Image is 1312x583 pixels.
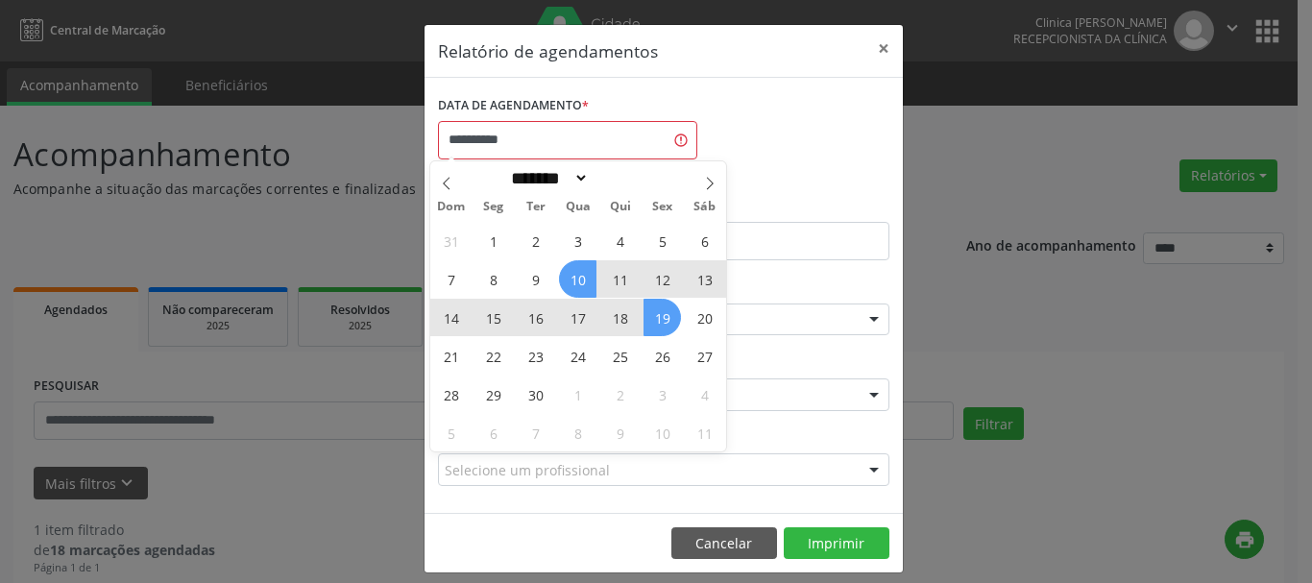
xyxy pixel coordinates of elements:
label: ATÉ [668,192,889,222]
span: Outubro 11, 2025 [686,414,723,451]
span: Setembro 28, 2025 [432,376,470,413]
span: Setembro 18, 2025 [601,299,639,336]
span: Setembro 10, 2025 [559,260,596,298]
span: Dom [430,201,473,213]
span: Setembro 15, 2025 [474,299,512,336]
span: Setembro 19, 2025 [644,299,681,336]
span: Outubro 10, 2025 [644,414,681,451]
button: Imprimir [784,527,889,560]
span: Outubro 8, 2025 [559,414,596,451]
span: Outubro 1, 2025 [559,376,596,413]
span: Setembro 25, 2025 [601,337,639,375]
span: Setembro 1, 2025 [474,222,512,259]
span: Outubro 9, 2025 [601,414,639,451]
span: Setembro 2, 2025 [517,222,554,259]
span: Qui [599,201,642,213]
select: Month [504,168,589,188]
span: Setembro 3, 2025 [559,222,596,259]
span: Setembro 9, 2025 [517,260,554,298]
span: Seg [473,201,515,213]
span: Outubro 5, 2025 [432,414,470,451]
span: Setembro 16, 2025 [517,299,554,336]
span: Ter [515,201,557,213]
span: Setembro 17, 2025 [559,299,596,336]
span: Selecione um profissional [445,460,610,480]
span: Setembro 5, 2025 [644,222,681,259]
span: Setembro 7, 2025 [432,260,470,298]
span: Sex [642,201,684,213]
span: Setembro 30, 2025 [517,376,554,413]
span: Setembro 4, 2025 [601,222,639,259]
span: Setembro 26, 2025 [644,337,681,375]
button: Cancelar [671,527,777,560]
span: Outubro 7, 2025 [517,414,554,451]
h5: Relatório de agendamentos [438,38,658,63]
span: Setembro 21, 2025 [432,337,470,375]
span: Setembro 13, 2025 [686,260,723,298]
span: Setembro 20, 2025 [686,299,723,336]
span: Sáb [684,201,726,213]
span: Setembro 6, 2025 [686,222,723,259]
span: Setembro 27, 2025 [686,337,723,375]
span: Setembro 14, 2025 [432,299,470,336]
span: Outubro 6, 2025 [474,414,512,451]
span: Outubro 2, 2025 [601,376,639,413]
span: Setembro 23, 2025 [517,337,554,375]
button: Close [864,25,903,72]
label: DATA DE AGENDAMENTO [438,91,589,121]
input: Year [589,168,652,188]
span: Setembro 24, 2025 [559,337,596,375]
span: Setembro 11, 2025 [601,260,639,298]
span: Setembro 12, 2025 [644,260,681,298]
span: Qua [557,201,599,213]
span: Setembro 29, 2025 [474,376,512,413]
span: Agosto 31, 2025 [432,222,470,259]
span: Outubro 3, 2025 [644,376,681,413]
span: Setembro 22, 2025 [474,337,512,375]
span: Setembro 8, 2025 [474,260,512,298]
span: Outubro 4, 2025 [686,376,723,413]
